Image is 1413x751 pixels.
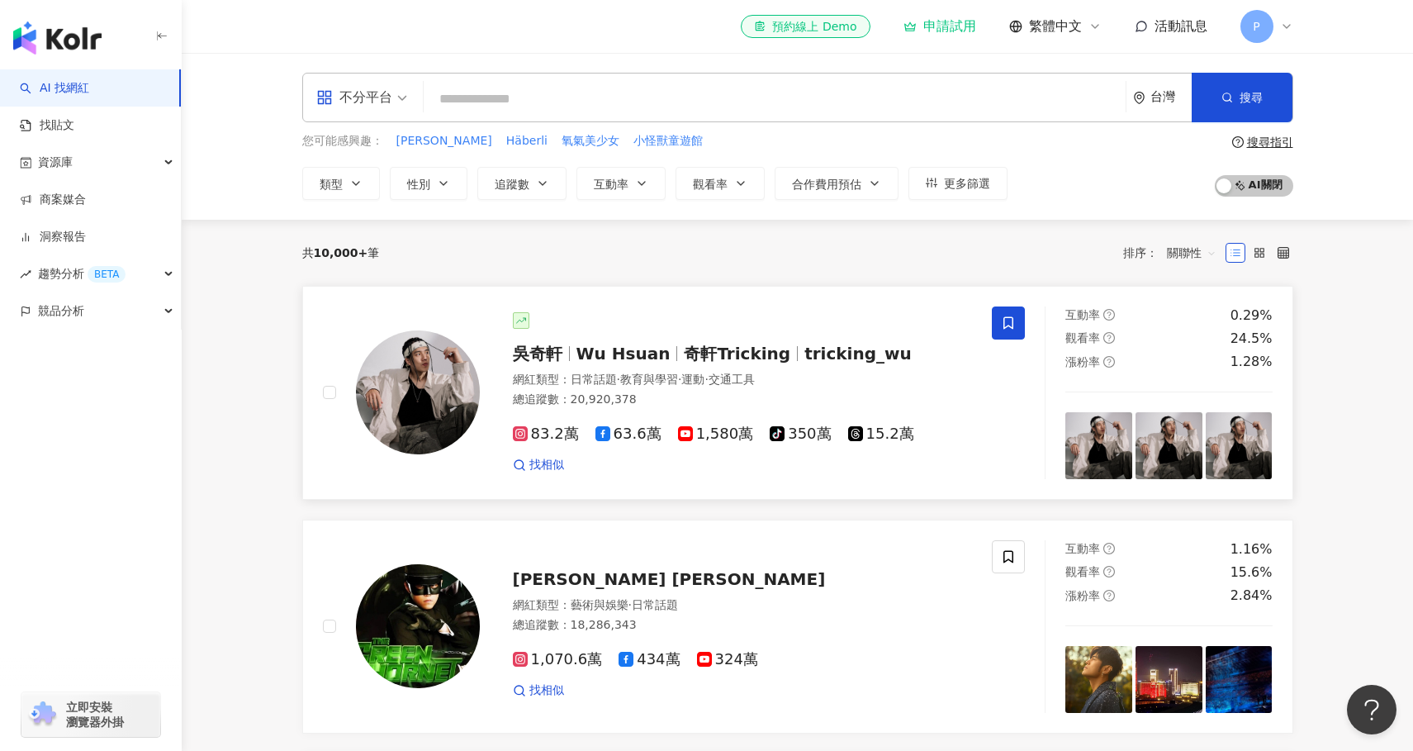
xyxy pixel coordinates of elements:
[513,597,973,614] div: 網紅類型 ：
[1103,590,1115,601] span: question-circle
[38,144,73,181] span: 資源庫
[676,167,765,200] button: 觀看率
[770,425,831,443] span: 350萬
[1065,542,1100,555] span: 互動率
[709,373,755,386] span: 交通工具
[396,132,493,150] button: [PERSON_NAME]
[1103,356,1115,368] span: question-circle
[903,18,976,35] a: 申請試用
[356,564,480,688] img: KOL Avatar
[754,18,856,35] div: 預約線上 Demo
[741,15,870,38] a: 預約線上 Demo
[302,167,380,200] button: 類型
[620,373,678,386] span: 教育與學習
[495,178,529,191] span: 追蹤數
[571,373,617,386] span: 日常話題
[20,192,86,208] a: 商案媒合
[302,286,1293,500] a: KOL Avatar吳奇軒Wu Hsuan奇軒Trickingtricking_wu網紅類型：日常話題·教育與學習·運動·交通工具總追蹤數：20,920,37883.2萬63.6萬1,580萬3...
[1103,543,1115,554] span: question-circle
[88,266,126,283] div: BETA
[1136,646,1202,713] img: post-image
[633,133,703,150] span: 小怪獸童遊館
[775,167,899,200] button: 合作費用預估
[26,701,59,728] img: chrome extension
[1167,240,1216,266] span: 關聯性
[513,344,562,364] span: 吳奇軒
[632,598,678,611] span: 日常話題
[678,373,681,386] span: ·
[1253,17,1259,36] span: P
[944,177,990,190] span: 更多篩選
[20,117,74,134] a: 找貼文
[477,167,567,200] button: 追蹤數
[1230,587,1273,605] div: 2.84%
[513,682,564,699] a: 找相似
[576,344,671,364] span: Wu Hsuan
[1192,73,1292,122] button: 搜尋
[513,392,973,408] div: 總追蹤數 ： 20,920,378
[13,21,102,55] img: logo
[571,598,628,611] span: 藝術與娛樂
[316,84,392,111] div: 不分平台
[908,167,1008,200] button: 更多篩選
[1065,355,1100,368] span: 漲粉率
[513,372,973,388] div: 網紅類型 ：
[1347,685,1396,734] iframe: Help Scout Beacon - Open
[697,651,758,668] span: 324萬
[561,132,620,150] button: 氧氣美少女
[1103,566,1115,578] span: question-circle
[1065,646,1132,713] img: post-image
[506,133,548,150] span: Häberli
[1240,91,1263,104] span: 搜尋
[595,425,661,443] span: 63.6萬
[1230,540,1273,558] div: 1.16%
[1103,309,1115,321] span: question-circle
[513,569,826,589] span: [PERSON_NAME] [PERSON_NAME]
[302,133,383,150] span: 您可能感興趣：
[1136,412,1202,479] img: post-image
[1230,563,1273,582] div: 15.6%
[513,457,564,473] a: 找相似
[1230,307,1273,325] div: 0.29%
[1155,18,1207,34] span: 活動訊息
[1065,308,1100,321] span: 互動率
[320,178,343,191] span: 類型
[1150,90,1192,104] div: 台灣
[316,89,333,106] span: appstore
[1029,17,1082,36] span: 繁體中文
[513,425,579,443] span: 83.2萬
[562,133,619,150] span: 氧氣美少女
[678,425,754,443] span: 1,580萬
[1065,331,1100,345] span: 觀看率
[20,269,31,280] span: rise
[505,132,548,150] button: Häberli
[20,229,86,245] a: 洞察報告
[396,133,492,150] span: [PERSON_NAME]
[38,292,84,330] span: 競品分析
[619,651,680,668] span: 434萬
[693,178,728,191] span: 觀看率
[1247,135,1293,149] div: 搜尋指引
[1123,240,1226,266] div: 排序：
[1206,646,1273,713] img: post-image
[1230,353,1273,371] div: 1.28%
[302,520,1293,734] a: KOL Avatar[PERSON_NAME] [PERSON_NAME]網紅類型：藝術與娛樂·日常話題總追蹤數：18,286,3431,070.6萬434萬324萬找相似互動率question...
[681,373,704,386] span: 運動
[1230,330,1273,348] div: 24.5%
[792,178,861,191] span: 合作費用預估
[1065,589,1100,602] span: 漲粉率
[704,373,708,386] span: ·
[633,132,704,150] button: 小怪獸童遊館
[390,167,467,200] button: 性別
[1065,412,1132,479] img: post-image
[1103,332,1115,344] span: question-circle
[66,700,124,730] span: 立即安裝 瀏覽器外掛
[1206,412,1273,479] img: post-image
[513,651,603,668] span: 1,070.6萬
[529,457,564,473] span: 找相似
[314,246,368,259] span: 10,000+
[21,692,160,737] a: chrome extension立即安裝 瀏覽器外掛
[617,373,620,386] span: ·
[38,255,126,292] span: 趨勢分析
[356,330,480,454] img: KOL Avatar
